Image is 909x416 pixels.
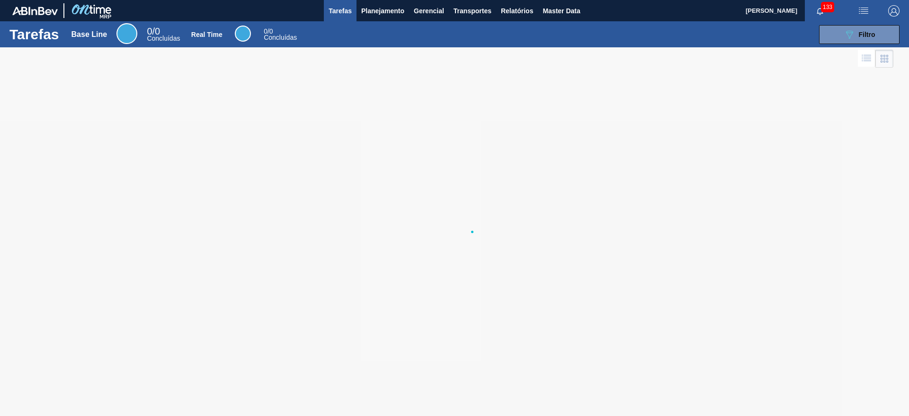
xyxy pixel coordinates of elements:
[501,5,533,17] span: Relatórios
[147,27,180,42] div: Base Line
[147,26,152,36] span: 0
[805,4,835,18] button: Notificações
[888,5,900,17] img: Logout
[147,35,180,42] span: Concluídas
[858,5,869,17] img: userActions
[147,26,160,36] span: / 0
[264,27,273,35] span: / 0
[414,5,444,17] span: Gerencial
[264,27,267,35] span: 0
[543,5,580,17] span: Master Data
[71,30,107,39] div: Base Line
[859,31,875,38] span: Filtro
[12,7,58,15] img: TNhmsLtSVTkK8tSr43FrP2fwEKptu5GPRR3wAAAABJRU5ErkJggg==
[361,5,404,17] span: Planejamento
[235,26,251,42] div: Real Time
[116,23,137,44] div: Base Line
[191,31,223,38] div: Real Time
[821,2,834,12] span: 133
[9,29,59,40] h1: Tarefas
[264,34,297,41] span: Concluídas
[329,5,352,17] span: Tarefas
[454,5,491,17] span: Transportes
[264,28,297,41] div: Real Time
[819,25,900,44] button: Filtro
